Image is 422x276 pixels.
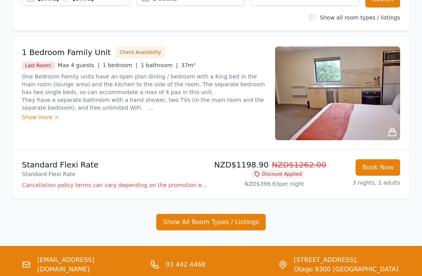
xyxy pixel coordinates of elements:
p: NZD$1198.90 [214,159,304,170]
span: NZD$1262.00 [272,160,327,169]
button: Show All Room Types / Listings [156,214,266,230]
p: One Bedroom Family units have an open plan dining / bedroom with a King bed in the main room (lou... [22,73,266,112]
span: Otago 9300 [GEOGRAPHIC_DATA] [294,265,399,274]
p: NZD$399.63 per night [214,180,304,188]
a: [EMAIL_ADDRESS][DOMAIN_NAME] [37,255,144,274]
p: Standard Flexi Rate [22,170,208,178]
p: Cancellation policy terms can vary depending on the promotion employed and the time of stay of th... [22,181,208,189]
span: Max 4 guests | [58,62,100,68]
span: 37m² [181,62,195,68]
h3: 1 Bedroom Family Unit [22,47,111,58]
button: Check Availability [115,46,165,58]
span: Last Room! [22,62,55,69]
span: 1 bedroom | [103,62,138,68]
button: Book Now [356,159,400,176]
a: 03 442 4468 [166,260,206,269]
div: Show more > [22,113,266,121]
span: 1 bathroom | [141,62,178,68]
label: Show all room types / listings [320,14,400,21]
p: Standard Flexi Rate [22,159,208,170]
p: 3 nights, 2 adults [310,179,400,187]
span: Discount Applied [252,170,304,178]
span: [STREET_ADDRESS], [294,255,399,265]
